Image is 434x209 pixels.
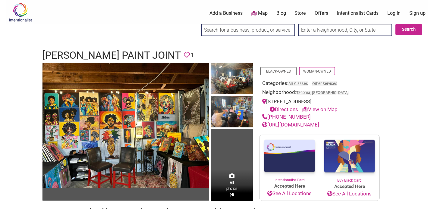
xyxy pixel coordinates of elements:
[211,96,253,129] img: Kay's Paint Joint
[262,80,377,89] div: Categories:
[276,10,286,17] a: Blog
[262,114,311,120] a: [PHONE_NUMBER]
[42,48,181,63] h1: [PERSON_NAME] Paint Joint
[211,63,253,96] img: Kay's Paint Joint
[262,122,319,128] a: [URL][DOMAIN_NAME]
[190,51,194,60] span: 1
[251,10,268,17] a: Map
[409,10,426,17] a: Sign up
[259,135,319,177] img: Intentionalist Card
[259,190,319,198] a: See All Locations
[294,10,306,17] a: Store
[387,10,401,17] a: Log In
[395,24,422,35] button: Search
[184,51,190,60] span: You must be logged in to save favorites.
[209,10,243,17] a: Add a Business
[262,89,377,98] div: Neighborhood:
[6,2,35,22] img: Intentionalist
[226,180,237,197] span: All photos (4)
[259,183,319,190] span: Accepted Here
[266,69,291,73] a: Black-Owned
[288,81,308,86] a: Art Classes
[201,24,295,36] input: Search for a business, product, or service
[315,10,328,17] a: Offers
[319,183,379,190] span: Accepted Here
[42,63,209,188] img: Kay's Paint Joint
[262,98,377,113] div: [STREET_ADDRESS]
[303,69,331,73] a: Woman-Owned
[319,135,379,183] a: Buy Black Card
[319,190,379,198] a: See All Locations
[259,135,319,183] a: Intentionalist Card
[298,24,392,36] input: Enter a Neighborhood, City, or State
[270,106,298,112] a: Directions
[337,10,379,17] a: Intentionalist Cards
[312,81,337,86] a: Other Services
[319,135,379,178] img: Buy Black Card
[302,106,338,112] a: View on Map
[296,91,348,95] span: Tacoma, [GEOGRAPHIC_DATA]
